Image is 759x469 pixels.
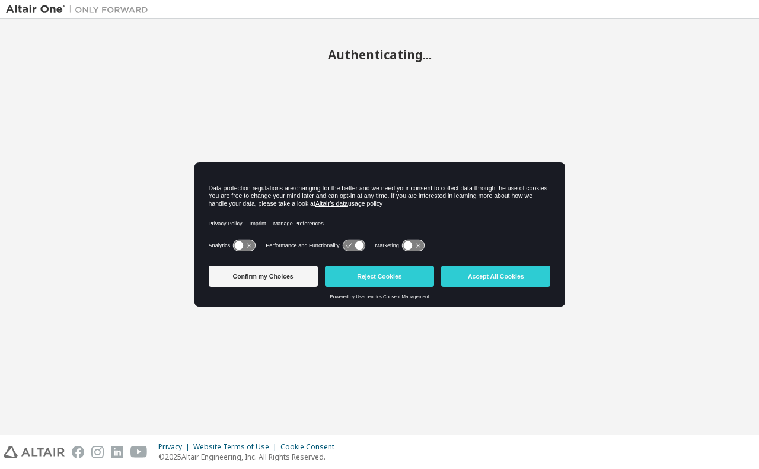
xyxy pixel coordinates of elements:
img: facebook.svg [72,446,84,458]
img: Altair One [6,4,154,15]
img: linkedin.svg [111,446,123,458]
div: Cookie Consent [280,442,342,452]
p: © 2025 Altair Engineering, Inc. All Rights Reserved. [158,452,342,462]
img: instagram.svg [91,446,104,458]
h2: Authenticating... [6,47,753,62]
div: Privacy [158,442,193,452]
img: youtube.svg [130,446,148,458]
div: Website Terms of Use [193,442,280,452]
img: altair_logo.svg [4,446,65,458]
